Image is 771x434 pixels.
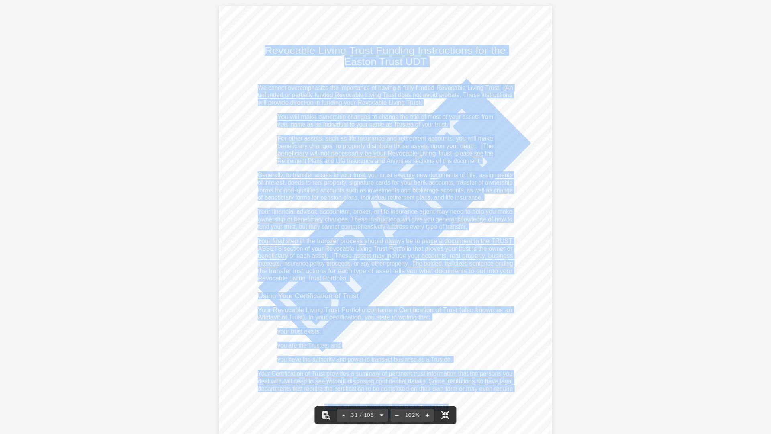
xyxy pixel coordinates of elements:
span: unfunded or partially funded Revocable Living Trust does not avoid probate. These instructions [258,92,512,98]
span: An [505,84,513,91]
span: ownership or beneficiary changes. These instructions will give you general knowledge of how to [258,216,512,222]
span: beneficiary of each asset. [258,252,328,259]
span: of interest, deeds to real property, signature cards for your bank accounts, transfer of ownership [258,179,512,186]
span: Your final step in the transfer process should always be to place a document in the TRUST [258,237,512,244]
span: to properly distribute those assets upon your death. [336,143,477,149]
span: to change the title of most of your assets from [372,113,494,120]
span: We cannot overemphasize the importance of having a [258,84,401,91]
span: the transfer instructions for each type of asset tells you what documents to put into your [258,268,512,274]
span: These assets may include your accounts, rea [335,252,459,259]
span: Revocable Living Trust Portfolio [258,275,346,281]
span: fund your trust, but they cannot comprehensively address every typ [258,223,434,230]
div: Preview [134,56,738,285]
span: and [324,158,334,164]
span: beneficiary changes [277,143,332,149]
span: - [294,187,296,193]
span: e of transfer. [434,223,467,230]
span: Retirement Plans [277,158,322,164]
span: ASSETS section of your Revocable Living Trust Portfolio that proves your trust is the owner or [258,245,512,252]
span: fully funded [403,84,434,91]
span: The [483,143,493,149]
span: ownership changes [318,113,370,120]
span: beneficiary will not necessarily be your Revocable Living Trust [277,150,452,156]
span: okerage accounts, as well as change [418,187,513,193]
span: You will make [277,113,316,120]
span: l property, business [459,252,513,259]
span: Life Insurance and Annuities [336,158,411,164]
span: of beneficiary forms for pension plans, individual retirement plans, and life insurance. [258,194,483,201]
span: please see the [455,150,493,156]
span: The bolded, italicized sentence ending [412,260,513,266]
span: Generally, to transfer assets to your trust, you must execute new documents of title, assignments [258,172,512,178]
span: Revocable Living Trust. [436,84,501,91]
span: For other assets, such as life insurance and retirement accounts, you will make [277,135,493,141]
span: sections of this document. [413,158,481,164]
span: . [347,275,349,281]
span: – [452,150,456,156]
span: qualified accounts such as investments and br [297,187,418,193]
span: Your financial advisor, accountant, broker, or life insurance agent may need to help you make [258,208,512,215]
span: will provide direction in funding your Revocable Living Trust. [258,99,422,106]
span: your name as an individual to your name as Trustee of your trust. [277,121,448,127]
span: interests, insurance policy proceeds, or any other property. [258,260,409,266]
span: forms for non [258,187,294,193]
